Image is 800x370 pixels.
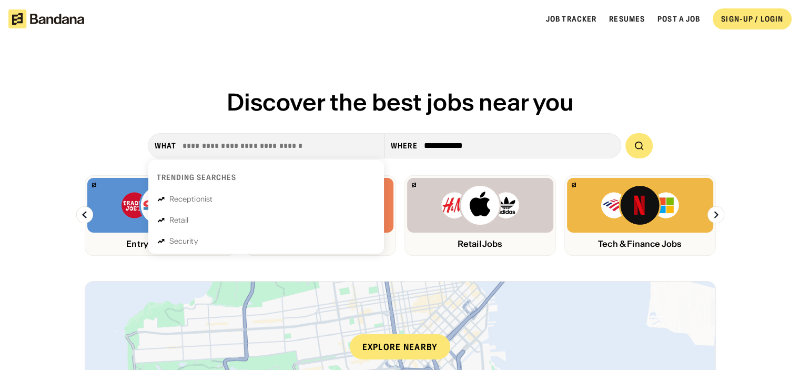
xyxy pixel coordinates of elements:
div: Trending searches [157,173,237,182]
div: Receptionist [169,195,213,203]
div: Retail [169,216,189,224]
img: Bandana logotype [8,9,84,28]
img: Bandana logo [412,183,416,187]
a: Resumes [609,14,645,24]
div: SIGN-UP / LOGIN [721,14,783,24]
img: Trader Joe’s, Costco, Target logos [120,184,200,226]
div: what [155,141,176,151]
a: Job Tracker [546,14,596,24]
div: Where [391,141,418,151]
div: Tech & Finance Jobs [567,239,713,249]
a: Bandana logoH&M, Apply, Adidas logosRetail Jobs [404,175,556,256]
img: Bandana logo [572,183,576,187]
img: Bank of America, Netflix, Microsoft logos [600,184,680,226]
div: Entry Level Jobs [87,239,234,249]
img: Right Arrow [707,206,724,223]
a: Bandana logoBank of America, Netflix, Microsoft logosTech & Finance Jobs [564,175,716,256]
div: Explore nearby [350,334,451,359]
img: Left Arrow [76,206,93,223]
div: Retail Jobs [407,239,553,249]
span: Discover the best jobs near you [227,87,574,117]
img: Bandana logo [92,183,96,187]
a: Post a job [657,14,700,24]
div: Security [169,237,198,245]
img: H&M, Apply, Adidas logos [440,184,520,226]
